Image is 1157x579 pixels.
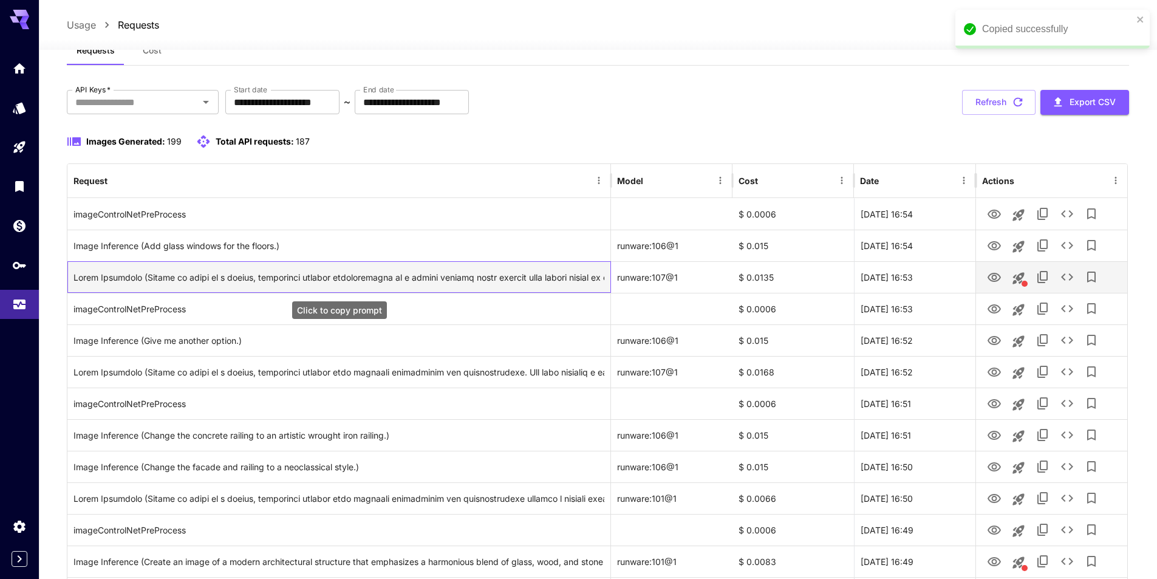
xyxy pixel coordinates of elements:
[1136,15,1145,24] button: close
[12,140,27,155] div: Playground
[982,296,1006,321] button: View Image
[1031,391,1055,416] button: Copy TaskUUID
[854,356,975,388] div: 21 Aug, 2025 16:52
[982,454,1006,479] button: View Image
[860,176,879,186] div: Date
[732,261,854,293] div: $ 0.0135
[1055,296,1079,321] button: See details
[732,324,854,356] div: $ 0.015
[1079,454,1104,479] button: Add to library
[73,483,604,514] div: Click to copy prompt
[1006,329,1031,354] button: Launch in playground
[1055,202,1079,226] button: See details
[1079,233,1104,258] button: Add to library
[344,95,350,109] p: ~
[854,419,975,451] div: 21 Aug, 2025 16:51
[1055,265,1079,289] button: See details
[12,58,27,74] div: Home
[611,419,732,451] div: runware:106@1
[1055,549,1079,574] button: See details
[712,172,729,189] button: Menu
[1006,392,1031,417] button: Launch in playground
[854,451,975,482] div: 21 Aug, 2025 16:50
[12,179,27,194] div: Library
[617,176,643,186] div: Model
[1031,233,1055,258] button: Copy TaskUUID
[732,482,854,514] div: $ 0.0066
[73,176,108,186] div: Request
[1055,423,1079,447] button: See details
[611,451,732,482] div: runware:106@1
[296,136,310,146] span: 187
[982,233,1006,258] button: View Image
[1079,518,1104,542] button: Add to library
[982,422,1006,447] button: View Image
[611,356,732,388] div: runware:107@1
[759,172,776,189] button: Sort
[12,218,27,233] div: Wallet
[1055,328,1079,352] button: See details
[12,258,27,273] div: API Keys
[739,176,758,186] div: Cost
[1031,486,1055,510] button: Copy TaskUUID
[1079,360,1104,384] button: Add to library
[955,172,972,189] button: Menu
[611,261,732,293] div: runware:107@1
[854,261,975,293] div: 21 Aug, 2025 16:53
[73,515,604,546] div: Click to copy prompt
[1006,361,1031,385] button: Launch in playground
[73,199,604,230] div: Click to copy prompt
[1031,549,1055,574] button: Copy TaskUUID
[854,388,975,419] div: 21 Aug, 2025 16:51
[854,198,975,230] div: 21 Aug, 2025 16:54
[732,451,854,482] div: $ 0.015
[1031,423,1055,447] button: Copy TaskUUID
[292,301,387,319] div: Click to copy prompt
[1006,424,1031,448] button: Launch in playground
[833,172,850,189] button: Menu
[86,136,165,146] span: Images Generated:
[590,172,607,189] button: Menu
[1055,233,1079,258] button: See details
[1006,487,1031,512] button: Launch in playground
[1006,456,1031,480] button: Launch in playground
[982,549,1006,574] button: View Image
[1006,266,1031,290] button: This request includes a reference image. Clicking this will load all other parameters, but for pr...
[1055,391,1079,416] button: See details
[363,84,394,95] label: End date
[732,356,854,388] div: $ 0.0168
[1031,328,1055,352] button: Copy TaskUUID
[73,388,604,419] div: Click to copy prompt
[854,324,975,356] div: 21 Aug, 2025 16:52
[732,388,854,419] div: $ 0.0006
[216,136,294,146] span: Total API requests:
[982,22,1133,36] div: Copied successfully
[1040,90,1129,115] button: Export CSV
[1055,486,1079,510] button: See details
[854,293,975,324] div: 21 Aug, 2025 16:53
[234,84,267,95] label: Start date
[1031,518,1055,542] button: Copy TaskUUID
[1055,360,1079,384] button: See details
[1079,265,1104,289] button: Add to library
[118,18,159,32] a: Requests
[1031,454,1055,479] button: Copy TaskUUID
[197,94,214,111] button: Open
[143,45,162,56] span: Cost
[732,546,854,577] div: $ 0.0083
[12,551,27,567] button: Expand sidebar
[12,519,27,534] div: Settings
[1107,172,1124,189] button: Menu
[1079,549,1104,574] button: Add to library
[73,546,604,577] div: Click to copy prompt
[732,514,854,546] div: $ 0.0006
[1055,454,1079,479] button: See details
[167,136,182,146] span: 199
[1031,265,1055,289] button: Copy TaskUUID
[73,293,604,324] div: Click to copy prompt
[1079,202,1104,226] button: Add to library
[73,230,604,261] div: Click to copy prompt
[1006,298,1031,322] button: Launch in playground
[982,201,1006,226] button: View Image
[982,176,1014,186] div: Actions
